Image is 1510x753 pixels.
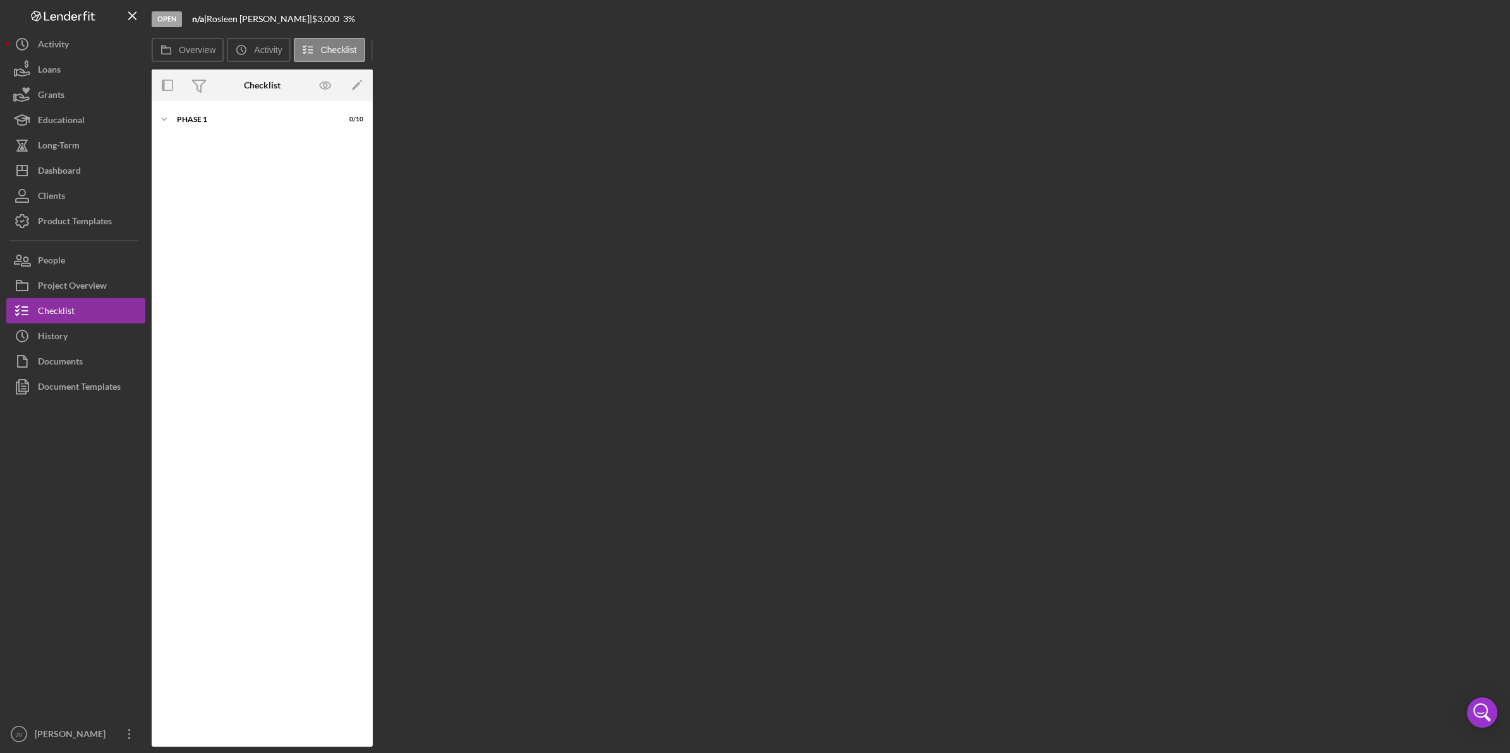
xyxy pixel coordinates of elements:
button: Activity [227,38,290,62]
button: JV[PERSON_NAME] [6,721,145,747]
div: 3 % [343,14,355,24]
button: Overview [152,38,224,62]
div: People [38,248,65,276]
div: Documents [38,349,83,377]
button: Educational [6,107,145,133]
div: Product Templates [38,208,112,237]
div: Checklist [244,80,281,90]
button: Long-Term [6,133,145,158]
div: Project Overview [38,273,107,301]
button: Project Overview [6,273,145,298]
text: JV [15,731,23,738]
div: 0 / 10 [341,116,363,123]
button: Checklist [6,298,145,323]
span: $3,000 [312,13,339,24]
div: History [38,323,68,352]
div: Rosleen [PERSON_NAME] | [207,14,312,24]
label: Activity [254,45,282,55]
button: History [6,323,145,349]
button: People [6,248,145,273]
button: Documents [6,349,145,374]
div: | [192,14,207,24]
button: Checklist [294,38,365,62]
button: Grants [6,82,145,107]
div: [PERSON_NAME] [32,721,114,750]
div: Open Intercom Messenger [1467,697,1497,728]
button: Activity [6,32,145,57]
label: Checklist [321,45,357,55]
div: Open [152,11,182,27]
div: Clients [38,183,65,212]
div: Loans [38,57,61,85]
button: Product Templates [6,208,145,234]
div: Dashboard [38,158,81,186]
button: Clients [6,183,145,208]
div: Document Templates [38,374,121,402]
div: Activity [38,32,69,60]
b: n/a [192,13,204,24]
div: Grants [38,82,64,111]
label: Overview [179,45,215,55]
button: Document Templates [6,374,145,399]
div: Phase 1 [177,116,332,123]
button: Loans [6,57,145,82]
div: Checklist [38,298,75,327]
div: Long-Term [38,133,80,161]
div: Educational [38,107,85,136]
button: Dashboard [6,158,145,183]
